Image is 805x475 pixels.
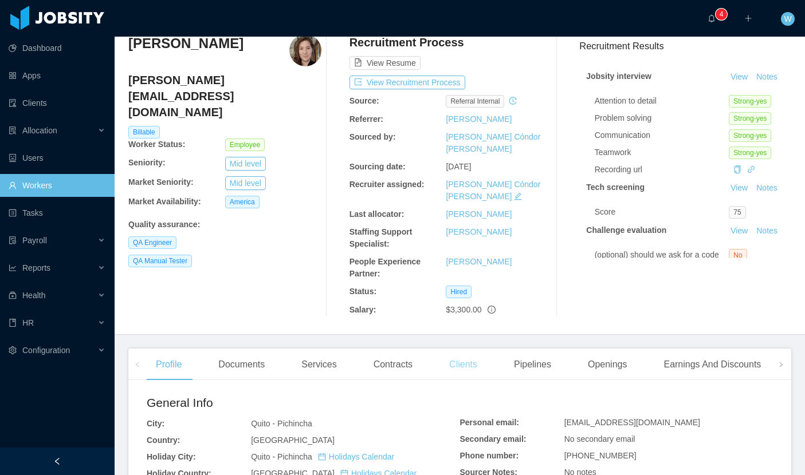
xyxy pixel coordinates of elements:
strong: Tech screening [586,183,645,192]
button: Notes [752,70,782,84]
p: 4 [720,9,724,20]
div: Score [595,206,729,218]
span: Strong-yes [729,112,771,125]
span: Quito - Pichincha [251,452,394,461]
button: Notes [752,181,782,195]
span: America [225,196,260,208]
a: [PERSON_NAME] [446,209,512,219]
span: QA Manual Tester [128,255,192,267]
div: Copy [733,164,741,176]
a: [PERSON_NAME] [446,257,512,266]
span: Payroll [22,236,47,245]
span: Strong-yes [729,147,771,159]
a: icon: userWorkers [9,174,105,197]
i: icon: calendar [318,453,326,461]
a: icon: calendarHolidays Calendar [318,452,394,461]
b: Market Seniority: [128,177,194,187]
i: icon: right [778,362,784,367]
span: Employee [225,138,265,151]
b: Recruiter assigned: [350,180,425,189]
span: [DATE] [446,162,471,171]
a: icon: profileTasks [9,201,105,224]
span: Billable [128,126,160,138]
i: icon: left [135,362,140,367]
b: Last allocator: [350,209,405,219]
b: Staffing Support Specialist: [350,227,413,248]
i: icon: solution [9,126,17,134]
i: icon: line-chart [9,264,17,272]
a: icon: appstoreApps [9,64,105,87]
b: Worker Status: [128,140,185,149]
b: Referrer: [350,114,383,124]
b: Sourced by: [350,132,396,141]
sup: 4 [716,9,727,20]
span: [PHONE_NUMBER] [564,451,637,460]
a: icon: link [747,165,755,174]
i: icon: medicine-box [9,291,17,299]
b: Phone number: [460,451,519,460]
i: icon: edit [514,192,522,200]
span: Hired [446,286,472,298]
a: icon: exportView Recruitment Process [350,78,465,87]
span: Reports [22,263,50,272]
a: View [727,183,752,192]
i: icon: history [509,97,517,105]
span: Referral internal [446,95,504,108]
h3: Recruitment Results [579,39,791,53]
b: Quality assurance : [128,220,200,229]
div: Documents [209,349,274,381]
span: [GEOGRAPHIC_DATA] [251,436,335,445]
button: icon: exportView Recruitment Process [350,76,465,89]
img: 3ef3bb2a-abc8-4902-bad7-a289f48c859a_68348c31e91fc-400w.png [289,34,321,66]
div: Communication [595,129,729,141]
b: Country: [147,436,180,445]
a: [PERSON_NAME] Cóndor [PERSON_NAME] [446,132,540,153]
i: icon: copy [733,165,741,173]
b: Source: [350,96,379,105]
span: QA Engineer [128,236,176,249]
div: Teamwork [595,147,729,159]
a: [PERSON_NAME] [446,114,512,124]
div: Contracts [364,349,422,381]
span: Strong-yes [729,129,771,142]
div: Openings [579,349,637,381]
span: No secondary email [564,434,635,444]
b: Status: [350,287,376,296]
a: icon: pie-chartDashboard [9,37,105,60]
div: Problem solving [595,112,729,124]
span: info-circle [488,306,496,314]
div: (optional) should we ask for a code refactor and make a new evaluation? [595,249,729,273]
button: Mid level [225,157,266,171]
a: icon: file-textView Resume [350,58,421,68]
span: [EMAIL_ADDRESS][DOMAIN_NAME] [564,418,700,427]
div: Services [292,349,345,381]
span: Allocation [22,126,57,135]
div: Pipelines [505,349,560,381]
b: Holiday City: [147,452,196,461]
div: Recording url [595,164,729,176]
i: icon: file-protect [9,236,17,244]
span: 75 [729,206,745,219]
b: Sourcing date: [350,162,406,171]
b: Personal email: [460,418,520,427]
span: Health [22,291,45,300]
strong: Jobsity interview [586,72,651,81]
strong: Challenge evaluation [586,225,666,235]
button: Mid level [225,176,266,190]
button: icon: file-textView Resume [350,56,421,70]
i: icon: bell [708,14,716,22]
b: People Experience Partner: [350,257,421,278]
h4: [PERSON_NAME][EMAIL_ADDRESS][DOMAIN_NAME] [128,72,321,120]
i: icon: book [9,319,17,327]
a: icon: robotUsers [9,147,105,169]
a: View [727,72,752,81]
b: Salary: [350,305,376,314]
a: View [727,226,752,235]
div: Profile [147,349,191,381]
h3: [PERSON_NAME] [128,34,244,53]
i: icon: plus [744,14,752,22]
span: Configuration [22,346,70,355]
div: Earnings And Discounts [654,349,770,381]
a: icon: auditClients [9,92,105,114]
span: Quito - Pichincha [251,419,312,428]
